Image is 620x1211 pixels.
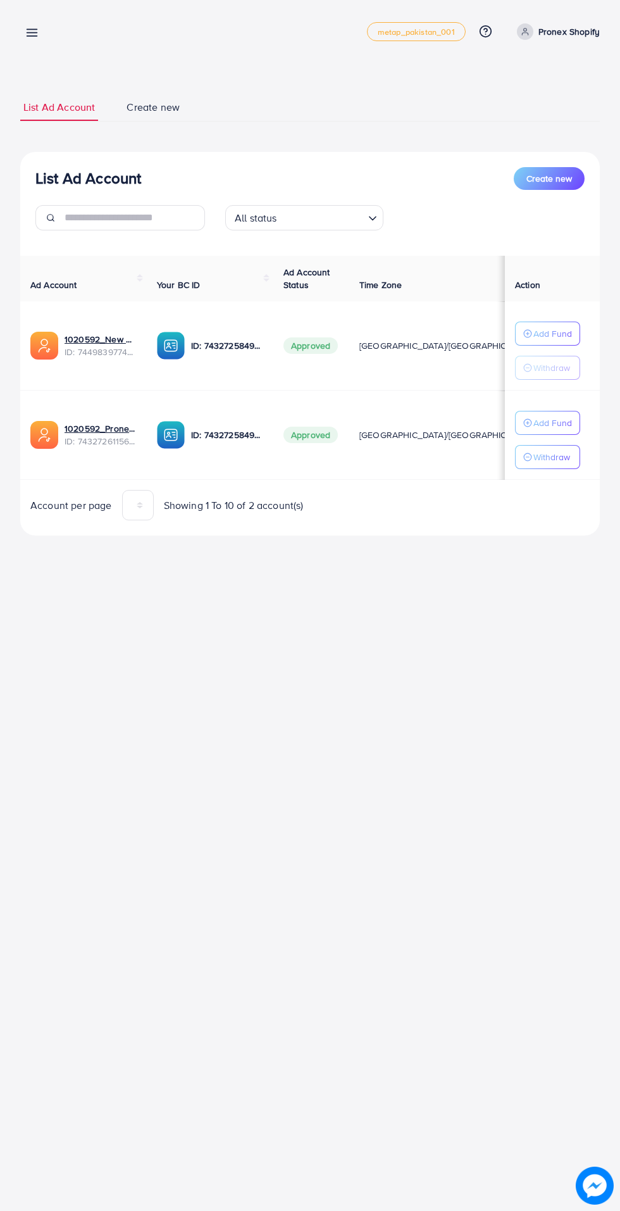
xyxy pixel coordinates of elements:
p: ID: 7432725849180520449 [191,427,263,442]
img: ic-ads-acc.e4c84228.svg [30,421,58,449]
span: Time Zone [359,279,402,291]
a: 1020592_Pronex Shopify_1730566414571 [65,422,137,435]
span: Approved [283,427,338,443]
span: Ad Account [30,279,77,291]
button: Add Fund [515,322,580,346]
p: ID: 7432725849180520449 [191,338,263,353]
p: Withdraw [533,449,570,465]
span: ID: 7449839774317182977 [65,346,137,358]
span: Create new [127,100,180,115]
button: Create new [514,167,585,190]
a: 1020592_New Pro Mix_1734550996535 [65,333,137,346]
img: ic-ba-acc.ded83a64.svg [157,421,185,449]
div: <span class='underline'>1020592_Pronex Shopify_1730566414571</span></br>7432726115636068368 [65,422,137,448]
span: Your BC ID [157,279,201,291]
span: Create new [526,172,572,185]
p: Pronex Shopify [538,24,600,39]
span: Approved [283,337,338,354]
div: <span class='underline'>1020592_New Pro Mix_1734550996535</span></br>7449839774317182977 [65,333,137,359]
img: ic-ba-acc.ded83a64.svg [157,332,185,360]
span: ID: 7432726115636068368 [65,435,137,448]
h3: List Ad Account [35,169,141,187]
span: [GEOGRAPHIC_DATA]/[GEOGRAPHIC_DATA] [359,339,535,352]
img: image [576,1167,614,1205]
span: Ad Account Status [283,266,330,291]
span: metap_pakistan_001 [378,28,455,36]
a: metap_pakistan_001 [367,22,466,41]
button: Withdraw [515,445,580,469]
button: Add Fund [515,411,580,435]
p: Add Fund [533,415,572,430]
img: ic-ads-acc.e4c84228.svg [30,332,58,360]
span: Account per page [30,498,112,513]
button: Withdraw [515,356,580,380]
span: Showing 1 To 10 of 2 account(s) [164,498,304,513]
p: Add Fund [533,326,572,341]
span: List Ad Account [23,100,95,115]
input: Search for option [281,206,363,227]
p: Withdraw [533,360,570,375]
a: Pronex Shopify [512,23,600,40]
span: All status [232,209,280,227]
div: Search for option [225,205,383,230]
span: Action [515,279,540,291]
span: [GEOGRAPHIC_DATA]/[GEOGRAPHIC_DATA] [359,429,535,441]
